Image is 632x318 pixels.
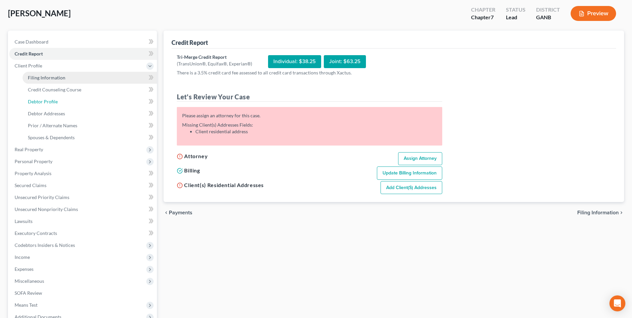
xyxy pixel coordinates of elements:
[577,210,624,215] button: Filing Information chevron_right
[177,181,264,189] h5: Client(s) Residential Addresses
[184,153,208,159] span: Attorney
[28,135,75,140] span: Spouses & Dependents
[9,215,157,227] a: Lawsuits
[177,54,252,60] div: Tri-Merge Credit Report
[15,182,46,188] span: Secured Claims
[23,84,157,96] a: Credit Counseling Course
[9,36,157,48] a: Case Dashboard
[15,230,57,236] span: Executory Contracts
[9,227,157,239] a: Executory Contracts
[15,39,48,45] span: Case Dashboard
[8,8,71,18] span: [PERSON_NAME]
[398,152,442,165] a: Assign Attorney
[15,302,37,308] span: Means Test
[9,167,157,179] a: Property Analysis
[177,69,442,76] p: There is a 3.5% credit card fee assessed to all credit card transactions through Xactus.
[571,6,616,21] button: Preview
[15,218,33,224] span: Lawsuits
[15,170,51,176] span: Property Analysis
[15,51,43,56] span: Credit Report
[15,206,78,212] span: Unsecured Nonpriority Claims
[268,55,321,68] div: Individual: $38.25
[15,242,75,248] span: Codebtors Insiders & Notices
[15,147,43,152] span: Real Property
[177,166,200,174] h5: Billing
[182,122,437,135] div: Missing Client(s) Addresses Fields:
[28,123,77,128] span: Prior / Alternate Names
[182,112,437,119] div: Please assign an attorney for this case.
[9,287,157,299] a: SOFA Review
[15,194,69,200] span: Unsecured Priority Claims
[609,295,625,311] div: Open Intercom Messenger
[471,6,495,14] div: Chapter
[177,92,442,102] h4: Let's Review Your Case
[9,191,157,203] a: Unsecured Priority Claims
[164,210,192,215] button: chevron_left Payments
[9,48,157,60] a: Credit Report
[491,14,494,20] span: 7
[536,6,560,14] div: District
[381,181,442,194] a: Add Client(s) Addresses
[536,14,560,21] div: GANB
[28,111,65,116] span: Debtor Addresses
[172,39,208,47] div: Credit Report
[195,128,437,135] li: Client residential address
[619,210,624,215] i: chevron_right
[506,14,526,21] div: Lead
[15,63,42,68] span: Client Profile
[164,210,169,215] i: chevron_left
[577,210,619,215] span: Filing Information
[177,60,252,67] div: (TransUnion®, Equifax®, Experian®)
[23,120,157,132] a: Prior / Alternate Names
[23,132,157,144] a: Spouses & Dependents
[471,14,495,21] div: Chapter
[377,166,442,180] a: Update Billing Information
[9,179,157,191] a: Secured Claims
[23,108,157,120] a: Debtor Addresses
[28,87,81,92] span: Credit Counseling Course
[9,203,157,215] a: Unsecured Nonpriority Claims
[15,290,42,296] span: SOFA Review
[506,6,526,14] div: Status
[15,278,44,284] span: Miscellaneous
[324,55,366,68] div: Joint: $63.25
[169,210,192,215] span: Payments
[23,96,157,108] a: Debtor Profile
[28,99,58,104] span: Debtor Profile
[28,75,65,80] span: Filing Information
[23,72,157,84] a: Filing Information
[15,159,52,164] span: Personal Property
[15,266,34,272] span: Expenses
[15,254,30,260] span: Income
